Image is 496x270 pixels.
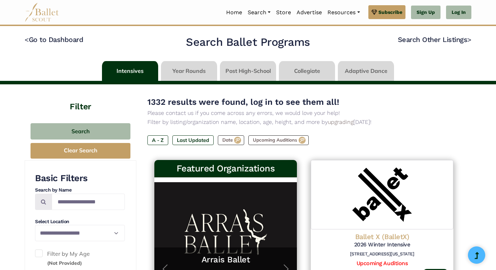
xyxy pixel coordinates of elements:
li: Collegiate [277,61,336,81]
p: Please contact us if you come across any errors, we would love your help! [147,109,460,118]
input: Search by names... [52,194,125,210]
label: A - Z [147,135,168,145]
label: Filter by My Age [35,250,125,267]
button: Clear Search [31,143,130,159]
a: <Go to Dashboard [25,35,83,44]
a: Store [273,5,294,20]
h4: Search by Name [35,187,125,194]
h3: Featured Organizations [160,163,291,175]
code: > [467,35,471,44]
code: < [25,35,29,44]
label: Date [218,135,244,145]
p: Filter by listing/organization name, location, age, height, and more by [DATE]! [147,118,460,127]
a: Resources [325,5,362,20]
a: Arrais Ballet [161,254,290,265]
label: Upcoming Auditions [248,135,309,145]
h4: Filter [25,84,136,113]
li: Intensives [101,61,160,81]
li: Year Rounds [160,61,219,81]
span: 1332 results were found, log in to see them all! [147,97,339,107]
a: Sign Up [411,6,441,19]
li: Post High-School [219,61,277,81]
li: Adaptive Dance [336,61,395,81]
h4: Ballet X (BalletX) [316,232,448,241]
a: Home [223,5,245,20]
a: Log In [446,6,471,19]
h2: Search Ballet Programs [186,35,310,50]
a: Search [245,5,273,20]
a: Upcoming Auditions [357,260,408,267]
span: Subscribe [378,8,402,16]
a: Search Other Listings> [398,35,471,44]
a: Advertise [294,5,325,20]
a: Subscribe [368,5,405,19]
h6: [STREET_ADDRESS][US_STATE] [316,251,448,257]
h4: Select Location [35,218,125,225]
small: (Not Provided) [47,260,82,266]
img: gem.svg [371,8,377,16]
button: Search [31,123,130,140]
h5: 2026 Winter Intensive [316,241,448,248]
h3: Basic Filters [35,172,125,184]
a: upgrading [328,119,353,125]
img: Logo [311,160,453,229]
label: Last Updated [172,135,214,145]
